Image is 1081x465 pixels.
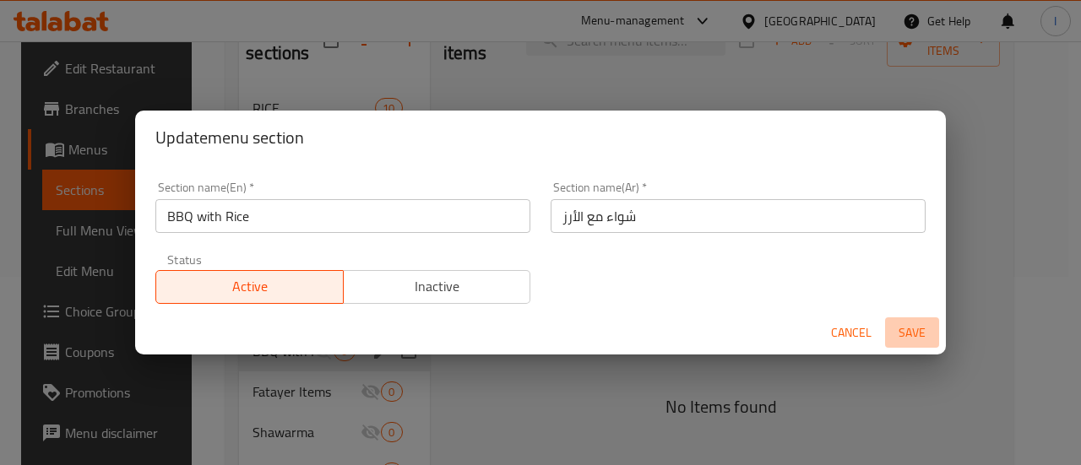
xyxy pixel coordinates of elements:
span: Inactive [350,274,524,299]
button: Cancel [824,317,878,349]
h2: Update menu section [155,124,926,151]
button: Save [885,317,939,349]
span: Save [892,322,932,343]
button: Inactive [343,270,531,304]
input: Please enter section name(en) [155,199,530,233]
span: Cancel [831,322,872,343]
button: Active [155,270,344,304]
span: Active [163,274,337,299]
input: Please enter section name(ar) [551,199,926,233]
